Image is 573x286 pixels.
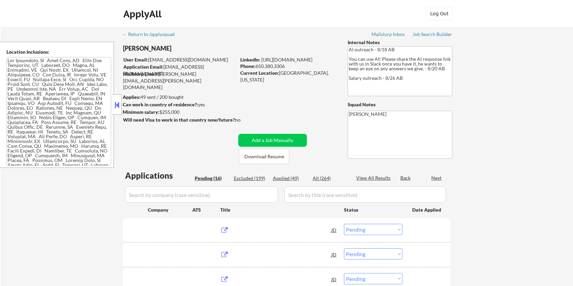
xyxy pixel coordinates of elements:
div: [PERSON_NAME] [123,44,263,53]
div: Internal Notes [348,39,452,46]
strong: Current Location: [240,70,279,76]
div: Mailslurp Inbox [371,32,405,37]
div: Squad Notes [348,101,452,108]
a: Mailslurp Inbox [371,32,405,38]
div: Back [400,175,411,181]
div: [GEOGRAPHIC_DATA], [US_STATE] [240,70,336,83]
div: Date Applied [412,207,442,213]
div: Applied (49) [273,175,307,182]
button: Add a Job Manually [238,134,307,147]
strong: Applies: [123,94,140,100]
div: Excluded (199) [234,175,268,182]
strong: Will need Visa to work in that country now/future?: [123,117,236,123]
div: ApplyAll [123,8,163,20]
strong: Phone: [240,63,256,69]
strong: Minimum salary: [123,109,159,115]
button: Download Resume [239,149,289,164]
div: Next [431,175,442,181]
strong: User Email: [123,57,148,62]
div: no [235,117,255,123]
div: Applications [125,172,192,180]
div: Title [220,207,337,213]
a: Job Search Builder [413,32,452,38]
div: JD [331,224,337,236]
strong: Mailslurp Email: [123,71,158,77]
div: Location Inclusions: [6,49,111,55]
strong: Can work in country of residence?: [123,102,198,107]
div: ATS [192,207,220,213]
a: ← Return to /applysquad [122,32,181,38]
div: yes [123,101,234,108]
input: Search by company (case sensitive) [125,186,278,203]
a: [URL][DOMAIN_NAME] [261,57,312,62]
input: Search by title (case sensitive) [284,186,446,203]
div: ← Return to /applysquad [122,32,181,37]
button: Log Out [426,7,453,20]
div: Job Search Builder [413,32,452,37]
div: JD [331,248,337,261]
div: [PERSON_NAME][EMAIL_ADDRESS][PERSON_NAME][DOMAIN_NAME] [123,71,236,91]
div: 650.380.3306 [240,63,336,70]
div: $255,000 [123,109,236,115]
div: View All Results [356,175,393,181]
div: Status [344,203,402,216]
strong: Application Email: [123,64,163,70]
div: Company [148,207,192,213]
div: All (264) [313,175,347,182]
div: [EMAIL_ADDRESS][DOMAIN_NAME] [123,64,236,77]
div: 49 sent / 200 bought [123,94,236,101]
div: JD [331,273,337,285]
div: Pending (16) [195,175,229,182]
div: [EMAIL_ADDRESS][DOMAIN_NAME] [123,56,236,63]
strong: LinkedIn: [240,57,260,62]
